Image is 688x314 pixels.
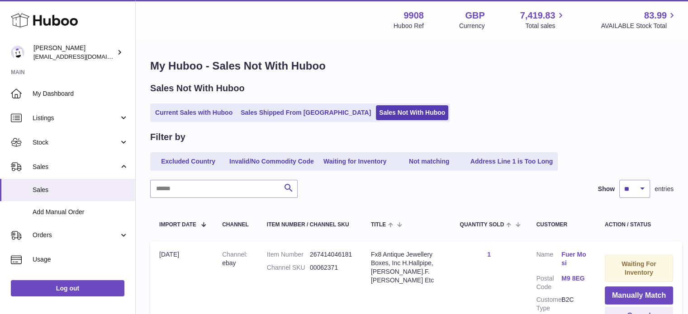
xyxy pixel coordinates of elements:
span: 7,419.83 [520,9,555,22]
a: Sales Not With Huboo [376,105,448,120]
span: Sales [33,163,119,171]
h2: Sales Not With Huboo [150,82,245,94]
strong: Waiting For Inventory [622,260,656,276]
span: Title [371,222,386,228]
a: Not matching [393,154,465,169]
span: Usage [33,255,128,264]
label: Show [598,185,615,193]
div: Fx8 Antique Jewellery Boxes, Inc H.Hallpipe, [PERSON_NAME].F.[PERSON_NAME] Etc [371,250,442,285]
span: Listings [33,114,119,122]
a: Invalid/No Commodity Code [226,154,317,169]
span: Quantity Sold [460,222,504,228]
a: Address Line 1 is Too Long [467,154,556,169]
a: 7,419.83 Total sales [520,9,566,30]
img: internalAdmin-9908@internal.huboo.com [11,46,24,59]
div: [PERSON_NAME] [33,44,115,61]
h2: Filter by [150,131,185,143]
dt: Channel SKU [267,263,310,272]
span: Add Manual Order [33,208,128,216]
dd: 267414046181 [310,250,353,259]
div: ebay [222,250,249,267]
dd: 00062371 [310,263,353,272]
a: Waiting for Inventory [319,154,391,169]
span: Stock [33,138,119,147]
h1: My Huboo - Sales Not With Huboo [150,59,674,73]
a: Fuer Mosi [561,250,587,267]
div: Currency [459,22,485,30]
span: Sales [33,186,128,194]
div: Channel [222,222,249,228]
strong: Channel [222,251,247,258]
span: Import date [159,222,196,228]
strong: GBP [465,9,484,22]
span: [EMAIL_ADDRESS][DOMAIN_NAME] [33,53,133,60]
span: Total sales [525,22,565,30]
strong: 9908 [403,9,424,22]
button: Manually Match [605,286,673,305]
div: Huboo Ref [394,22,424,30]
dt: Customer Type [536,295,562,313]
dt: Name [536,250,562,270]
a: Sales Shipped From [GEOGRAPHIC_DATA] [237,105,374,120]
span: 83.99 [644,9,667,22]
a: Current Sales with Huboo [152,105,236,120]
span: My Dashboard [33,89,128,98]
div: Action / Status [605,222,673,228]
a: M9 8EG [561,274,587,283]
dt: Item Number [267,250,310,259]
div: Item Number / Channel SKU [267,222,353,228]
a: Excluded Country [152,154,224,169]
a: 83.99 AVAILABLE Stock Total [601,9,677,30]
a: 1 [487,251,491,258]
dt: Postal Code [536,274,562,291]
a: Log out [11,280,124,296]
dd: B2C [561,295,587,313]
span: Orders [33,231,119,239]
div: Customer [536,222,587,228]
span: AVAILABLE Stock Total [601,22,677,30]
span: entries [655,185,674,193]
